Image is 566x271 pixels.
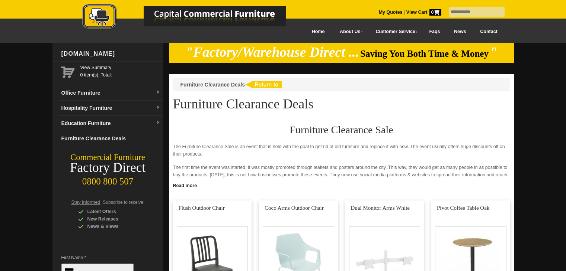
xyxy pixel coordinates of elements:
h2: Furniture Clearance Sale [173,124,510,135]
a: Capital Commercial Furniture Logo [62,4,322,33]
a: Customer Service [367,23,422,40]
img: dropdown [156,105,160,110]
a: Furniture Clearance Deals [58,131,163,146]
span: Stay Informed [71,200,100,205]
p: The Furniture Clearance Sale is an event that is held with the goal to get rid of old furniture a... [173,143,510,158]
img: dropdown [156,121,160,125]
a: My Quotes [379,10,403,15]
div: Factory Direct [52,163,163,173]
p: The first time the event was started, it was mostly promoted through leaflets and posters around ... [173,164,510,186]
div: Commercial Furniture [52,152,163,163]
div: News & Views [78,223,149,230]
a: View Cart0 [405,10,441,15]
a: Hospitality Furnituredropdown [58,101,163,116]
div: [DOMAIN_NAME] [58,43,163,65]
span: Subscribe to receive: [103,200,144,205]
span: Saving You Both Time & Money [360,49,489,59]
a: Contact [473,23,504,40]
a: Faqs [422,23,447,40]
img: Capital Commercial Furniture Logo [62,4,322,31]
a: Office Furnituredropdown [58,85,163,101]
div: 0800 800 507 [52,173,163,187]
span: First Name * [61,254,145,261]
a: About Us [332,23,367,40]
a: Education Furnituredropdown [58,116,163,131]
em: " [490,45,498,60]
a: Click to read more [169,180,514,189]
img: return to [245,81,282,88]
img: dropdown [156,90,160,95]
span: 0 [429,9,441,16]
span: 0 item(s), Total: [80,64,160,78]
a: View Summary [80,64,160,71]
a: News [447,23,473,40]
div: Latest Offers [78,208,149,215]
strong: View Cart [406,10,441,15]
a: Furniture Clearance Deals [180,82,245,88]
div: New Releases [78,215,149,223]
h1: Furniture Clearance Deals [173,97,510,111]
em: "Factory/Warehouse Direct ... [185,45,359,60]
